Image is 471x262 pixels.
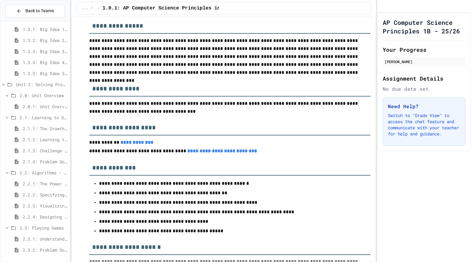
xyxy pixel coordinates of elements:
h3: Need Help? [388,103,460,110]
span: 2.1.3: Challenge Problem - The Bridge [23,147,67,154]
span: 2.2.4: Designing Flowcharts [23,214,67,220]
span: / [91,6,93,11]
span: 2.0: Unit Overview [20,92,67,99]
span: 2.1: Learning to Solve Hard Problems [20,114,67,121]
div: [PERSON_NAME] [385,59,464,64]
span: Back to Teams [25,8,54,14]
span: 2.3.2: Problem Solving Reflection [23,247,67,253]
span: 2.2.1: The Power of Algorithms [23,180,67,187]
span: 1.3.1: Big Idea 1 - Creative Development [23,26,67,32]
span: ... [82,6,88,11]
div: No due date set [383,85,465,93]
span: 1.3.4: Big Idea 4 - Computing Systems and Networks [23,59,67,66]
h2: Assignment Details [383,74,465,83]
span: 1.0.1: AP Computer Science Principles in Python Course Syllabus [102,5,288,12]
span: Unit 2: Solving Problems in Computer Science [16,81,67,88]
h1: AP Computer Science Principles 1B - 25/26 [383,18,465,35]
span: 2.1.1: The Growth Mindset [23,125,67,132]
span: 2.0.1: Unit Overview [23,103,67,110]
span: 2.1.2: Learning to Solve Hard Problems [23,136,67,143]
span: 2.3.1: Understanding Games with Flowcharts [23,236,67,242]
span: 1.3.5: Big Idea 5 - Impact of Computing [23,70,67,77]
h2: Your Progress [383,45,465,54]
span: 1.3.2: Big Idea 2 - Data [23,37,67,44]
span: 2.2.2: Specifying Ideas with Pseudocode [23,192,67,198]
button: Back to Teams [6,4,65,17]
span: 2.3: Playing Games [20,225,67,231]
span: 1.3.3: Big Idea 3 - Algorithms and Programming [23,48,67,55]
span: 2.2: Algorithms - from Pseudocode to Flowcharts [20,169,67,176]
span: / [98,6,100,11]
span: 2.2.3: Visualizing Logic with Flowcharts [23,203,67,209]
p: Switch to "Grade View" to access the chat feature and communicate with your teacher for help and ... [388,112,460,137]
span: 2.1.4: Problem Solving Practice [23,158,67,165]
